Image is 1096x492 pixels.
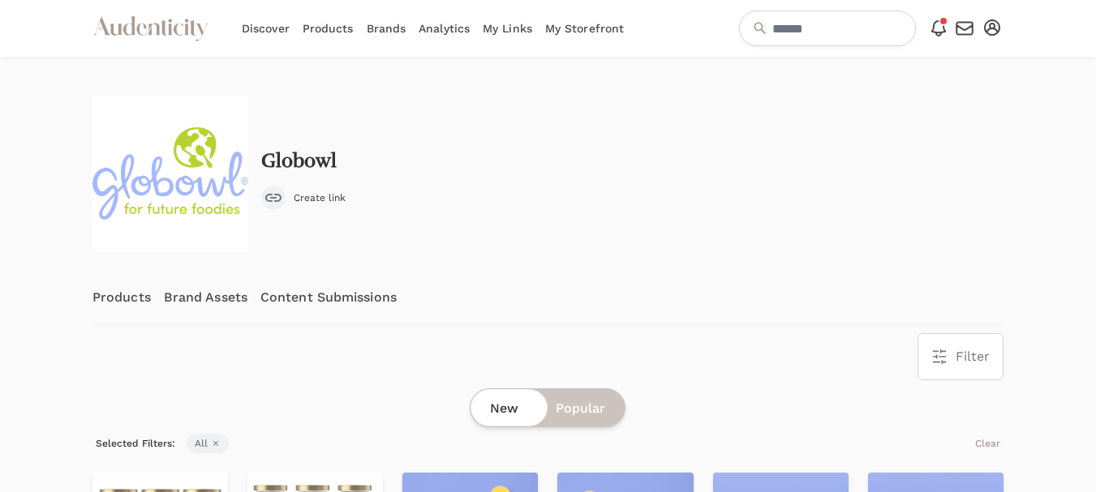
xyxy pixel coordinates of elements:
[92,271,151,324] a: Products
[92,434,178,453] span: Selected Filters:
[972,434,1004,453] button: Clear
[92,96,248,251] img: globowl-logo_primary-color-tagline.png
[490,399,518,418] span: New
[164,271,247,324] a: Brand Assets
[187,434,229,453] span: All
[260,271,397,324] a: Content Submissions
[294,191,346,204] span: Create link
[261,150,337,173] h2: Globowl
[918,334,1003,379] button: Filter
[261,186,346,210] button: Create link
[556,399,605,418] span: Popular
[956,347,990,366] span: Filter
